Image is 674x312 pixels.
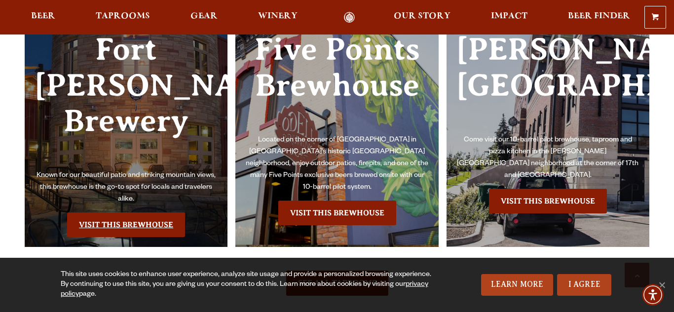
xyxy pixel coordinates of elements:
span: Impact [491,12,527,20]
a: Taprooms [89,12,156,23]
span: Taprooms [96,12,150,20]
a: I Agree [557,274,611,296]
span: Winery [258,12,298,20]
div: This site uses cookies to enhance user experience, analyze site usage and provide a personalized ... [61,270,436,300]
a: Odell Home [331,12,368,23]
h3: [PERSON_NAME][GEOGRAPHIC_DATA] [456,32,639,135]
p: Known for our beautiful patio and striking mountain views, this brewhouse is the go-to spot for l... [35,170,218,206]
span: Our Story [394,12,450,20]
a: Impact [485,12,534,23]
p: Come visit our 10-barrel pilot brewhouse, taproom and pizza kitchen in the [PERSON_NAME][GEOGRAPH... [456,135,639,182]
a: Beer [25,12,62,23]
a: Gear [184,12,224,23]
a: Learn More [481,274,554,296]
span: Beer Finder [568,12,630,20]
a: Winery [252,12,304,23]
a: privacy policy [61,281,428,299]
h3: Fort [PERSON_NAME] Brewery [35,32,218,170]
p: Located on the corner of [GEOGRAPHIC_DATA] in [GEOGRAPHIC_DATA]’s historic [GEOGRAPHIC_DATA] neig... [245,135,428,194]
a: Our Story [387,12,457,23]
div: Accessibility Menu [642,284,664,306]
span: Beer [31,12,55,20]
a: Visit the Five Points Brewhouse [278,201,396,225]
a: Beer Finder [562,12,637,23]
a: Visit the Sloan’s Lake Brewhouse [489,189,607,213]
a: Visit the Fort Collin's Brewery & Taproom [67,212,185,237]
h3: Five Points Brewhouse [245,32,428,135]
span: Gear [190,12,218,20]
